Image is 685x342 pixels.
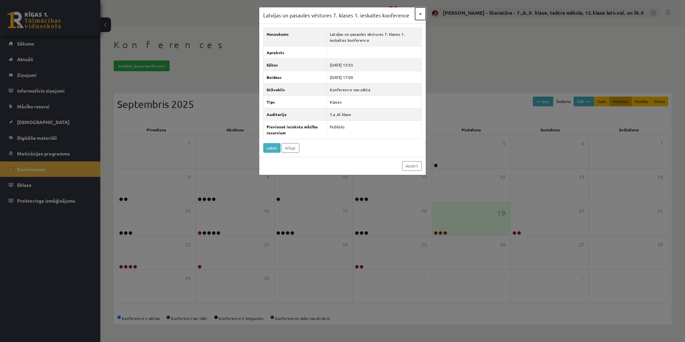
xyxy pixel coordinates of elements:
[264,46,327,59] th: Apraksts
[263,143,281,153] a: Labot
[264,71,327,83] th: Beidzas
[327,96,422,108] td: Klases
[327,59,422,71] td: [DATE] 15:55
[327,108,422,120] td: 7.a JK klase
[282,143,299,153] a: Ielūgt
[327,28,422,46] td: Latvijas un pasaules vēstures 7. klases 1. ieskaites konference
[402,161,422,171] a: Aizvērt
[327,83,422,96] td: Konference nav sākta
[264,120,327,139] th: Pievienot ierakstu mācību resursiem
[263,11,409,19] h3: Latvijas un pasaules vēstures 7. klases 1. ieskaites konference
[264,83,327,96] th: Stāvoklis
[327,71,422,83] td: [DATE] 17:00
[264,28,327,46] th: Nosaukums
[415,7,426,20] button: ×
[327,120,422,139] td: Publisks
[264,96,327,108] th: Tips
[264,108,327,120] th: Auditorija
[264,59,327,71] th: Sākas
